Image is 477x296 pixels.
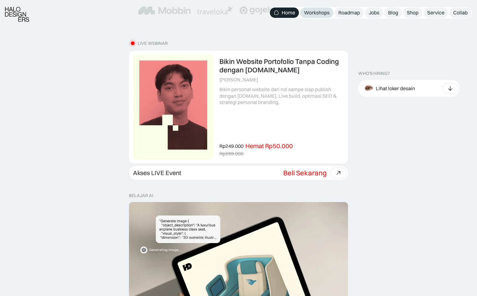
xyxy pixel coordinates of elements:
a: Jobs [365,8,383,18]
a: Akses LIVE EventBeli Sekarang [129,166,348,180]
div: LIVE WEBINAR [138,41,168,46]
a: Roadmap [335,8,364,18]
a: Workshops [300,8,333,18]
div: Rp299.000 [219,150,244,157]
div: Home [282,9,295,16]
a: Shop [403,8,422,18]
div: Collab [453,9,468,16]
a: Collab [449,8,471,18]
div: Rp249.000 [219,143,244,149]
div: Akses LIVE Event [133,169,181,177]
div: Shop [407,9,418,16]
div: Beli Sekarang [283,169,327,177]
div: Jobs [369,9,379,16]
a: Service [423,8,448,18]
div: WHO’S HIRING? [358,71,390,76]
a: Blog [384,8,402,18]
div: Blog [388,9,398,16]
div: Roadmap [338,9,360,16]
div: Lihat loker desain [376,85,415,92]
div: Service [427,9,444,16]
div: belajar ai [129,193,153,198]
div: Hemat Rp50.000 [245,142,293,150]
a: Home [270,8,299,18]
div: Workshops [304,9,330,16]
